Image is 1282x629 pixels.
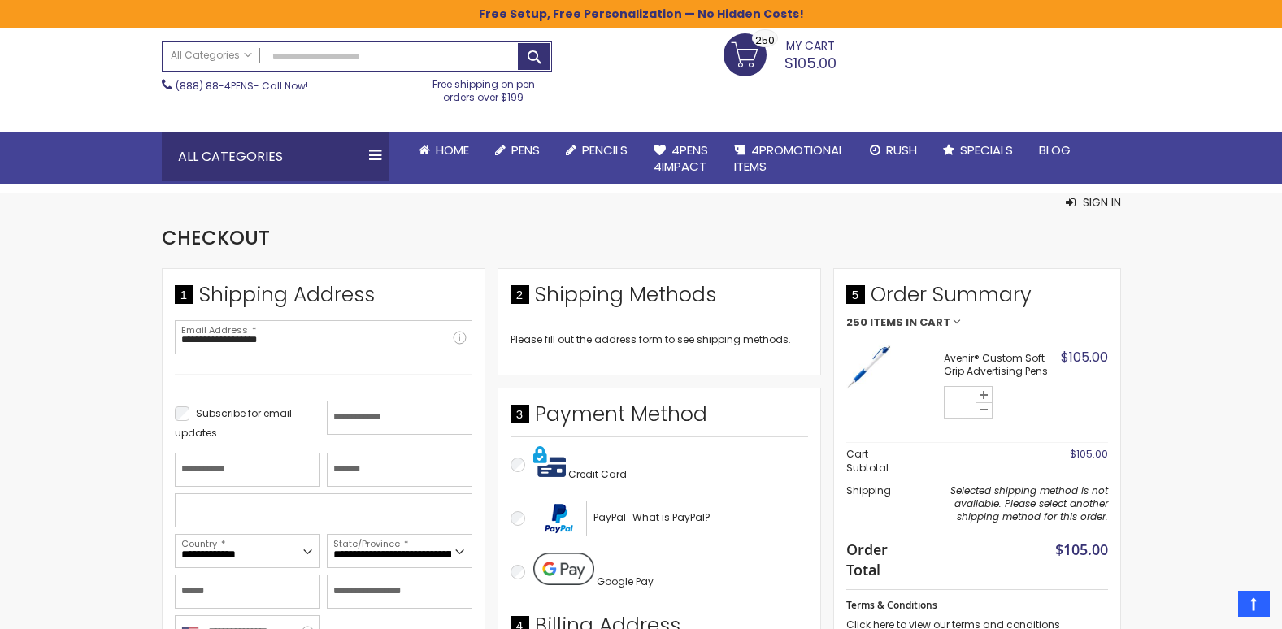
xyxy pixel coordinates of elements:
[162,132,389,181] div: All Categories
[436,141,469,158] span: Home
[1148,585,1282,629] iframe: Google Customer Reviews
[755,33,775,48] span: 250
[482,132,553,168] a: Pens
[857,132,930,168] a: Rush
[171,49,252,62] span: All Categories
[721,132,857,185] a: 4PROMOTIONALITEMS
[415,72,552,104] div: Free shipping on pen orders over $199
[511,401,808,436] div: Payment Method
[734,141,844,175] span: 4PROMOTIONAL ITEMS
[944,352,1057,378] strong: Avenir® Custom Soft Grip Advertising Pens
[1055,540,1108,559] span: $105.00
[950,484,1108,523] span: Selected shipping method is not available. Please select another shipping method for this order.
[593,510,626,524] span: PayPal
[1039,141,1071,158] span: Blog
[632,510,711,524] span: What is PayPal?
[784,53,837,73] span: $105.00
[846,598,937,612] span: Terms & Conditions
[846,443,909,479] th: Cart Subtotal
[511,333,808,346] div: Please fill out the address form to see shipping methods.
[532,501,587,536] img: Acceptance Mark
[162,224,270,251] span: Checkout
[1070,447,1108,461] span: $105.00
[176,79,254,93] a: (888) 88-4PENS
[846,345,891,389] img: Avenir Custom Soft Grip Advertising Pens -Blue
[406,132,482,168] a: Home
[886,141,917,158] span: Rush
[632,508,711,527] a: What is PayPal?
[176,79,308,93] span: - Call Now!
[553,132,641,168] a: Pencils
[511,281,808,317] div: Shipping Methods
[582,141,628,158] span: Pencils
[654,141,708,175] span: 4Pens 4impact
[960,141,1013,158] span: Specials
[1083,194,1121,210] span: Sign In
[175,406,292,440] span: Subscribe for email updates
[568,467,627,481] span: Credit Card
[511,141,540,158] span: Pens
[163,42,260,69] a: All Categories
[846,281,1108,317] span: Order Summary
[724,33,837,74] a: $105.00 250
[846,537,901,579] strong: Order Total
[597,575,654,588] span: Google Pay
[641,132,721,185] a: 4Pens4impact
[870,317,950,328] span: Items in Cart
[533,553,594,585] img: Pay with Google Pay
[846,484,891,497] span: Shipping
[175,281,472,317] div: Shipping Address
[533,445,566,478] img: Pay with credit card
[1026,132,1084,168] a: Blog
[1061,348,1108,367] span: $105.00
[1066,194,1121,210] button: Sign In
[846,317,867,328] span: 250
[930,132,1026,168] a: Specials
